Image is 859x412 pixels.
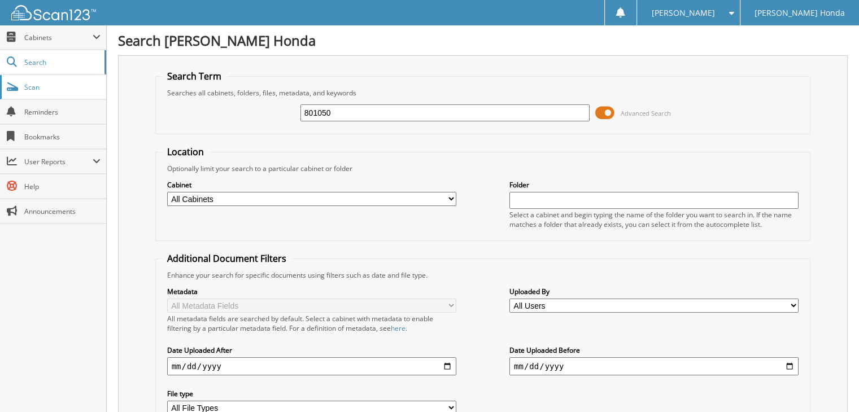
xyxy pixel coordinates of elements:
[24,107,101,117] span: Reminders
[391,323,405,333] a: here
[509,287,799,296] label: Uploaded By
[11,5,96,20] img: scan123-logo-white.svg
[24,157,93,166] span: User Reports
[509,357,799,375] input: end
[24,82,101,92] span: Scan
[509,180,799,190] label: Folder
[167,287,456,296] label: Metadata
[803,358,859,412] iframe: Chat Widget
[24,33,93,42] span: Cabinets
[162,88,805,98] div: Searches all cabinets, folders, files, metadata, and keywords
[167,345,456,355] label: Date Uploaded After
[162,70,227,82] legend: Search Term
[24,132,101,142] span: Bookmarks
[167,357,456,375] input: start
[167,389,456,398] label: File type
[24,182,101,191] span: Help
[162,164,805,173] div: Optionally limit your search to a particular cabinet or folder
[24,207,101,216] span: Announcements
[118,31,848,50] h1: Search [PERSON_NAME] Honda
[24,58,99,67] span: Search
[162,270,805,280] div: Enhance your search for specific documents using filters such as date and file type.
[755,10,845,16] span: [PERSON_NAME] Honda
[162,146,210,158] legend: Location
[167,314,456,333] div: All metadata fields are searched by default. Select a cabinet with metadata to enable filtering b...
[162,252,292,265] legend: Additional Document Filters
[621,109,671,117] span: Advanced Search
[167,180,456,190] label: Cabinet
[509,210,799,229] div: Select a cabinet and begin typing the name of the folder you want to search in. If the name match...
[509,345,799,355] label: Date Uploaded Before
[651,10,714,16] span: [PERSON_NAME]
